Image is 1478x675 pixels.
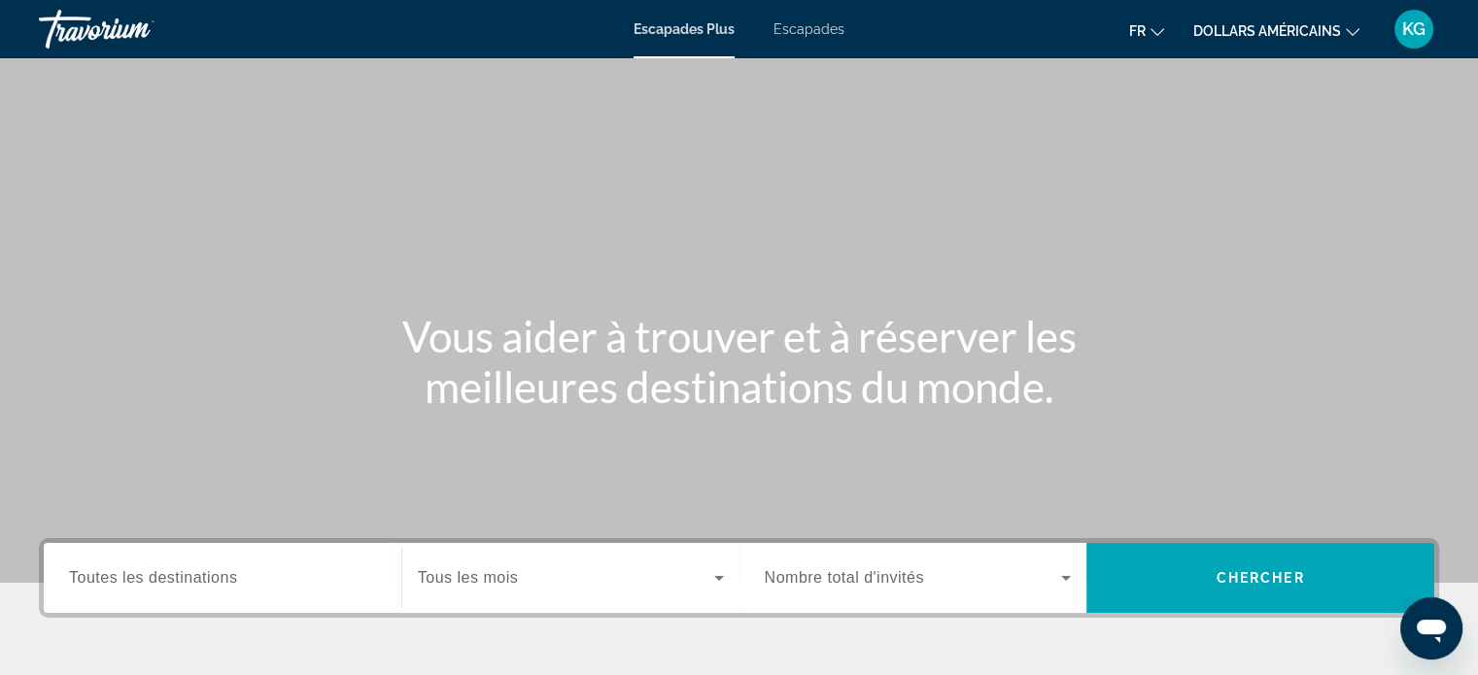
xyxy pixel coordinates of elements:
a: Escapades Plus [634,21,735,37]
a: Travorium [39,4,233,54]
button: Menu utilisateur [1389,9,1439,50]
button: Changer de langue [1129,17,1164,45]
font: KG [1402,18,1426,39]
span: Nombre total d'invités [765,569,924,586]
button: Chercher [1086,543,1434,613]
font: fr [1129,23,1146,39]
span: Chercher [1217,570,1305,586]
span: Tous les mois [418,569,518,586]
font: dollars américains [1193,23,1341,39]
div: Widget de recherche [44,543,1434,613]
iframe: Bouton de lancement de la fenêtre de messagerie [1400,597,1462,659]
a: Escapades [773,21,844,37]
span: Toutes les destinations [69,569,237,586]
button: Changer de devise [1193,17,1359,45]
h1: Vous aider à trouver et à réserver les meilleures destinations du monde. [375,311,1104,412]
